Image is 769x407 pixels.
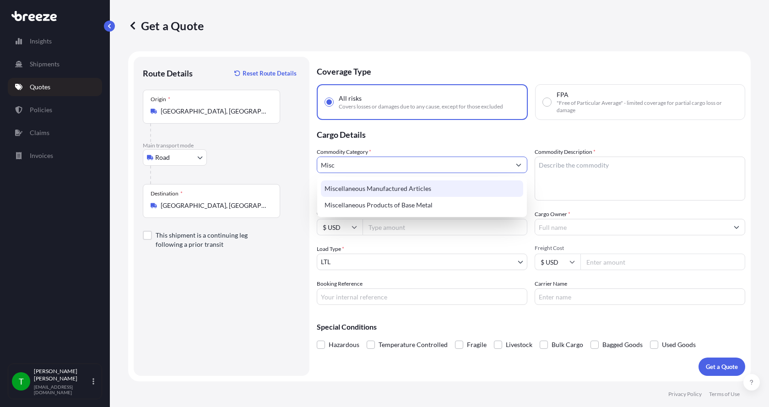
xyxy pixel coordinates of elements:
button: Show suggestions [728,219,745,235]
span: Covers losses or damages due to any cause, except for those excluded [339,103,503,110]
p: Insights [30,37,52,46]
p: Shipments [30,60,60,69]
span: T [19,377,24,386]
input: Enter name [535,288,745,305]
p: [PERSON_NAME] [PERSON_NAME] [34,368,91,382]
span: Freight Cost [535,244,745,252]
span: Commodity Value [317,210,527,217]
p: Invoices [30,151,53,160]
p: Privacy Policy [668,391,702,398]
p: [EMAIL_ADDRESS][DOMAIN_NAME] [34,384,91,395]
div: Destination [151,190,183,197]
p: Policies [30,105,52,114]
label: Carrier Name [535,279,567,288]
span: Used Goods [662,338,696,352]
p: Terms of Use [709,391,740,398]
p: Quotes [30,82,50,92]
p: Coverage Type [317,57,745,84]
span: All risks [339,94,362,103]
span: Livestock [506,338,532,352]
span: Road [155,153,170,162]
div: Suggestions [321,180,523,213]
input: Your internal reference [317,288,527,305]
span: Fragile [467,338,487,352]
button: Show suggestions [510,157,527,173]
p: Claims [30,128,49,137]
span: LTL [321,257,330,266]
div: Origin [151,96,170,103]
input: Full name [535,219,728,235]
p: Special Conditions [317,323,745,331]
span: FPA [557,90,569,99]
input: Type amount [363,219,527,235]
span: Hazardous [329,338,359,352]
p: Reset Route Details [243,69,297,78]
input: Origin [161,107,269,116]
span: Bulk Cargo [552,338,583,352]
label: Commodity Category [317,147,371,157]
label: Booking Reference [317,279,363,288]
p: Get a Quote [706,362,738,371]
div: Miscellaneous Manufactured Articles [321,180,523,197]
label: Cargo Owner [535,210,570,219]
div: Miscellaneous Products of Base Metal [321,197,523,213]
input: Destination [161,201,269,210]
span: Temperature Controlled [379,338,448,352]
input: Select a commodity type [317,157,510,173]
input: Enter amount [580,254,745,270]
p: Get a Quote [128,18,204,33]
p: Route Details [143,68,193,79]
p: Cargo Details [317,120,745,147]
span: Bagged Goods [602,338,643,352]
button: Select transport [143,149,207,166]
span: Load Type [317,244,344,254]
label: Commodity Description [535,147,596,157]
p: Main transport mode [143,142,300,149]
span: "Free of Particular Average" - limited coverage for partial cargo loss or damage [557,99,737,114]
label: This shipment is a continuing leg following a prior transit [156,231,273,249]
